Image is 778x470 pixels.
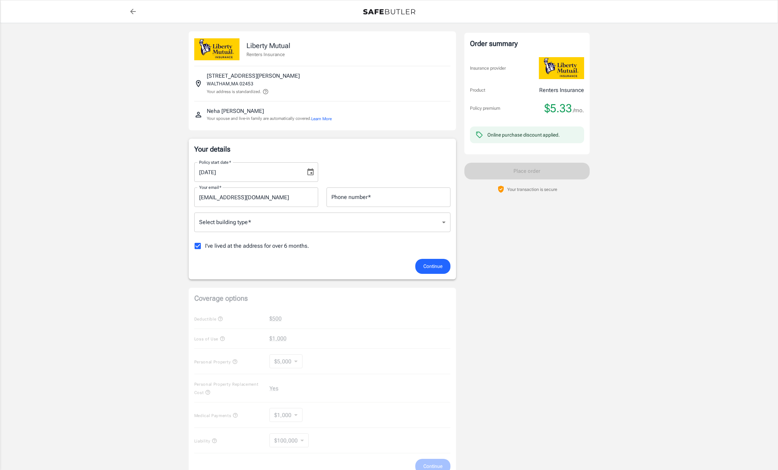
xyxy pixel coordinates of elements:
p: Renters Insurance [246,51,290,58]
p: Your transaction is secure [507,186,557,193]
button: Learn More [311,116,332,122]
label: Policy start date [199,159,231,165]
img: Back to quotes [363,9,415,15]
a: back to quotes [126,5,140,18]
input: Enter number [327,187,450,207]
img: Liberty Mutual [539,57,584,79]
p: Your address is standardized. [207,88,261,95]
input: MM/DD/YYYY [194,162,301,182]
span: Continue [423,262,442,271]
p: Liberty Mutual [246,40,290,51]
label: Your email [199,184,221,190]
p: Policy premium [470,105,500,112]
p: [STREET_ADDRESS][PERSON_NAME] [207,72,300,80]
span: I've lived at the address for over 6 months. [205,242,309,250]
img: Liberty Mutual [194,38,239,60]
p: WALTHAM , MA 02453 [207,80,253,87]
svg: Insured address [194,79,203,88]
button: Choose date, selected date is Aug 13, 2025 [304,165,317,179]
p: Insurance provider [470,65,506,72]
p: Neha [PERSON_NAME] [207,107,264,115]
div: Online purchase discount applied. [487,131,560,138]
p: Renters Insurance [539,86,584,94]
svg: Insured person [194,110,203,119]
button: Continue [415,259,450,274]
p: Your spouse and live-in family are automatically covered. [207,115,332,122]
span: $5.33 [544,101,572,115]
input: Enter email [194,187,318,207]
div: Order summary [470,38,584,49]
p: Your details [194,144,450,154]
span: /mo. [573,106,584,115]
p: Product [470,87,485,94]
